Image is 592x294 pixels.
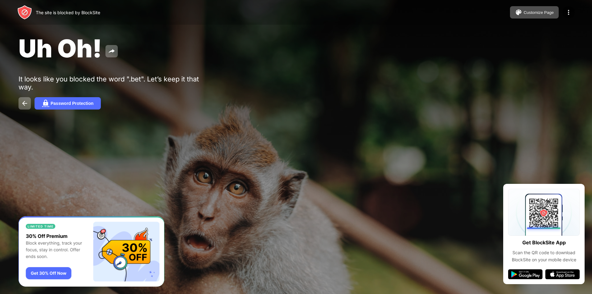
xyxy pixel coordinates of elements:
[18,75,209,91] div: It looks like you blocked the word ".bet". Let’s keep it that way.
[510,6,559,19] button: Customize Page
[508,249,580,263] div: Scan the QR code to download BlockSite on your mobile device
[42,100,49,107] img: password.svg
[565,9,572,16] img: menu-icon.svg
[21,100,28,107] img: back.svg
[515,9,522,16] img: pallet.svg
[108,48,115,55] img: share.svg
[35,97,101,110] button: Password Protection
[36,10,100,15] div: The site is blocked by BlockSite
[18,33,102,63] span: Uh Oh!
[545,269,580,279] img: app-store.svg
[508,269,543,279] img: google-play.svg
[508,189,580,236] img: qrcode.svg
[522,238,566,247] div: Get BlockSite App
[18,216,164,287] iframe: Banner
[524,10,554,15] div: Customize Page
[51,101,93,106] div: Password Protection
[17,5,32,20] img: header-logo.svg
